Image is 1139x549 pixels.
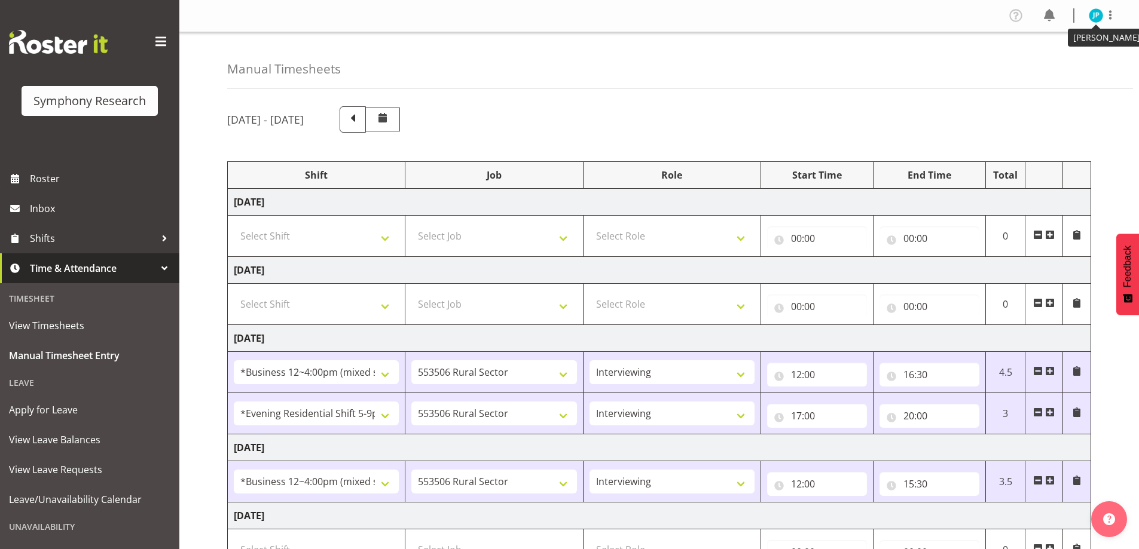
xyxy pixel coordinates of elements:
td: 3 [985,393,1025,434]
a: View Leave Balances [3,425,176,455]
div: Role [590,168,755,182]
td: [DATE] [228,325,1091,352]
input: Click to select... [880,472,979,496]
input: Click to select... [880,404,979,428]
span: Time & Attendance [30,259,155,277]
td: [DATE] [228,502,1091,529]
a: View Leave Requests [3,455,176,484]
td: [DATE] [228,434,1091,461]
button: Feedback - Show survey [1116,234,1139,315]
span: View Leave Requests [9,461,170,479]
td: [DATE] [228,257,1091,284]
td: [DATE] [228,189,1091,216]
h4: Manual Timesheets [227,62,341,76]
span: Shifts [30,229,155,247]
a: Manual Timesheet Entry [3,341,176,370]
input: Click to select... [767,295,867,318]
span: View Leave Balances [9,431,170,449]
h5: [DATE] - [DATE] [227,113,304,126]
div: Timesheet [3,286,176,311]
div: Symphony Research [33,92,146,110]
span: View Timesheets [9,317,170,335]
td: 3.5 [985,461,1025,502]
span: Roster [30,170,173,188]
img: help-xxl-2.png [1103,513,1115,525]
input: Click to select... [880,363,979,387]
td: 0 [985,216,1025,257]
input: Click to select... [880,226,979,250]
div: Job [411,168,576,182]
div: Leave [3,370,176,395]
span: Leave/Unavailability Calendar [9,490,170,508]
input: Click to select... [767,226,867,250]
span: Manual Timesheet Entry [9,346,170,364]
td: 0 [985,284,1025,325]
div: Start Time [767,168,867,182]
div: Total [992,168,1019,182]
div: End Time [880,168,979,182]
input: Click to select... [767,404,867,428]
span: Apply for Leave [9,401,170,419]
input: Click to select... [880,295,979,318]
span: Inbox [30,200,173,217]
a: Leave/Unavailability Calendar [3,484,176,514]
a: Apply for Leave [3,395,176,425]
img: jake-pringle11873.jpg [1089,8,1103,23]
td: 4.5 [985,352,1025,393]
a: View Timesheets [3,311,176,341]
div: Shift [234,168,399,182]
input: Click to select... [767,472,867,496]
input: Click to select... [767,363,867,387]
div: Unavailability [3,514,176,539]
img: Rosterit website logo [9,30,108,54]
span: Feedback [1122,246,1133,287]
